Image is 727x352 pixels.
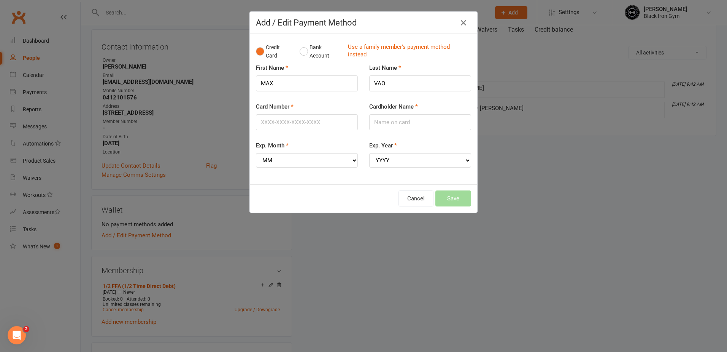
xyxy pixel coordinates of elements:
[369,114,471,130] input: Name on card
[369,102,418,111] label: Cardholder Name
[23,326,29,332] span: 2
[457,17,470,29] button: Close
[398,190,433,206] button: Cancel
[369,63,401,72] label: Last Name
[8,326,26,344] iframe: Intercom live chat
[300,40,342,63] button: Bank Account
[348,43,467,60] a: Use a family member's payment method instead
[256,63,288,72] label: First Name
[256,18,471,27] h4: Add / Edit Payment Method
[256,40,292,63] button: Credit Card
[256,102,294,111] label: Card Number
[256,114,358,130] input: XXXX-XXXX-XXXX-XXXX
[256,141,289,150] label: Exp. Month
[369,141,397,150] label: Exp. Year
